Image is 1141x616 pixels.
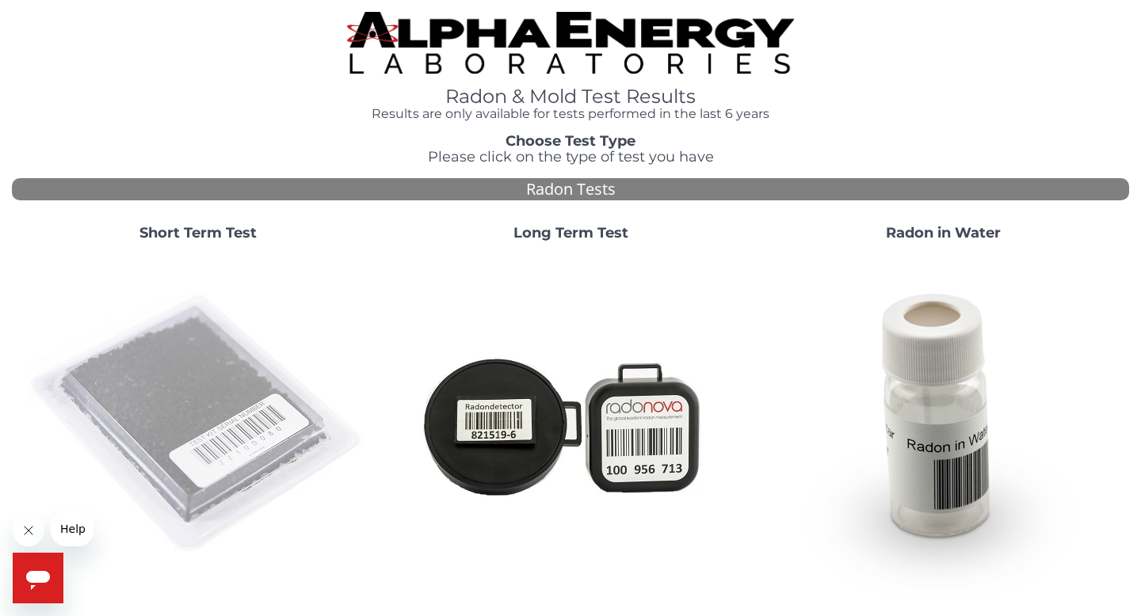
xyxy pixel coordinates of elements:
[28,254,368,595] img: ShortTerm.jpg
[13,515,44,546] iframe: Close message
[51,511,93,546] iframe: Message from company
[773,254,1113,595] img: RadoninWater.jpg
[400,254,741,595] img: Radtrak2vsRadtrak3.jpg
[428,148,714,165] span: Please click on the type of test you have
[886,224,1001,241] strong: Radon in Water
[513,224,628,241] strong: Long Term Test
[347,86,794,107] h1: Radon & Mold Test Results
[347,107,794,121] h4: Results are only available for tests performed in the last 6 years
[13,553,63,603] iframe: Button to launch messaging window
[12,178,1129,201] div: Radon Tests
[506,132,635,150] strong: Choose Test Type
[139,224,257,241] strong: Short Term Test
[347,12,794,74] img: TightCrop.jpg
